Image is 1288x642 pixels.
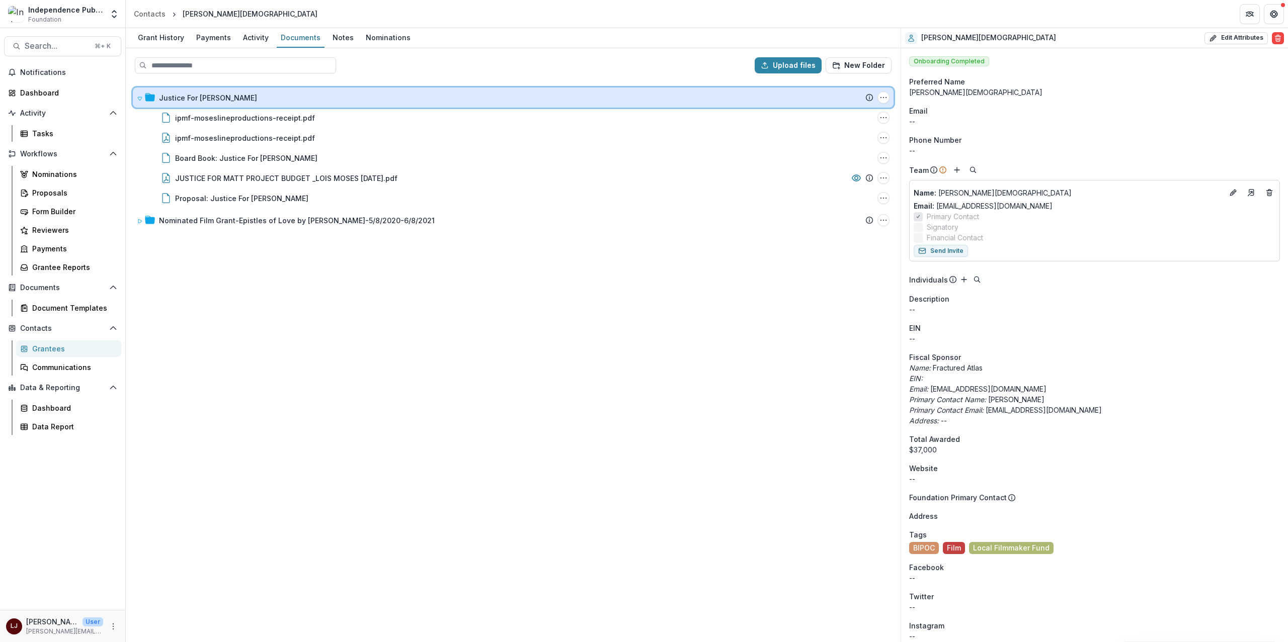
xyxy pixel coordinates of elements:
[914,245,968,257] button: Send Invite
[133,210,894,230] div: Nominated Film Grant-Epistles of Love by [PERSON_NAME]-5/8/2020-6/8/2021Nominated Film Grant-Epis...
[877,172,890,184] button: JUSTICE FOR MATT PROJECT BUDGET _LOIS MOSES 02 28 2025.pdf Options
[133,87,894,208] div: Justice For [PERSON_NAME]Justice For Matt Optionsipmf-moseslineproductions-receipt.pdfipmf-mosesl...
[130,7,170,21] a: Contacts
[909,294,949,304] span: Description
[1264,4,1284,24] button: Get Help
[8,6,24,22] img: Independence Public Media Foundation
[20,284,105,292] span: Documents
[32,128,113,139] div: Tasks
[909,416,939,425] i: Address:
[4,280,121,296] button: Open Documents
[133,148,894,168] div: Board Book: Justice For [PERSON_NAME]Board Book: Justice For Matt Options
[927,222,958,232] span: Signatory
[133,188,894,208] div: Proposal: Justice For [PERSON_NAME]Proposal: Justice For Matt Options
[362,28,415,48] a: Nominations
[909,511,938,521] span: Address
[909,573,1280,583] div: --
[32,225,113,235] div: Reviewers
[4,84,121,101] a: Dashboard
[20,109,105,118] span: Activity
[32,362,113,373] div: Communications
[967,164,979,176] button: Search
[192,28,235,48] a: Payments
[16,300,121,316] a: Document Templates
[32,403,113,413] div: Dashboard
[877,132,890,144] button: ipmf-moseslineproductions-receipt.pdf Options
[239,30,273,45] div: Activity
[909,304,1280,315] p: --
[909,56,989,66] span: Onboarding Completed
[16,185,121,201] a: Proposals
[16,222,121,238] a: Reviewers
[32,243,113,254] div: Payments
[16,166,121,182] a: Nominations
[947,544,961,553] span: Film
[32,262,113,272] div: Grantee Reports
[951,164,963,176] button: Add
[133,108,894,128] div: ipmf-moseslineproductions-receipt.pdfipmf-moseslineproductions-receipt.pdf Options
[175,173,397,184] div: JUSTICE FOR MATT PROJECT BUDGET _LOIS MOSES [DATE].pdf
[909,406,984,414] i: Primary Contact Email:
[107,4,121,24] button: Open entity switcher
[4,64,121,80] button: Notifications
[877,112,890,124] button: ipmf-moseslineproductions-receipt.pdf Options
[1263,187,1275,199] button: Deletes
[32,169,113,179] div: Nominations
[107,620,119,632] button: More
[913,544,935,553] span: BIPOC
[133,168,894,188] div: JUSTICE FOR MATT PROJECT BUDGET _LOIS MOSES [DATE].pdfJUSTICE FOR MATT PROJECT BUDGET _LOIS MOSES...
[1243,185,1259,201] a: Go to contact
[909,374,923,383] i: EIN:
[909,135,961,145] span: Phone Number
[909,463,938,474] span: Website
[277,30,325,45] div: Documents
[175,193,308,204] div: Proposal: Justice For [PERSON_NAME]
[909,602,1280,612] div: --
[239,28,273,48] a: Activity
[1204,32,1268,44] button: Edit Attributes
[16,359,121,376] a: Communications
[175,153,317,163] div: Board Book: Justice For [PERSON_NAME]
[909,145,1280,156] div: --
[4,146,121,162] button: Open Workflows
[133,128,894,148] div: ipmf-moseslineproductions-receipt.pdfipmf-moseslineproductions-receipt.pdf Options
[16,240,121,257] a: Payments
[914,188,1223,198] a: Name: [PERSON_NAME][DEMOGRAPHIC_DATA]
[909,415,1280,426] p: --
[909,631,1280,641] div: --
[16,340,121,357] a: Grantees
[26,616,78,627] p: [PERSON_NAME]
[329,30,358,45] div: Notes
[909,384,1280,394] p: [EMAIL_ADDRESS][DOMAIN_NAME]
[16,400,121,416] a: Dashboard
[755,57,822,73] button: Upload files
[16,259,121,276] a: Grantee Reports
[909,492,1007,503] p: Foundation Primary Contact
[909,529,927,540] span: Tags
[909,474,1280,484] div: --
[909,76,965,87] span: Preferred Name
[4,320,121,336] button: Open Contacts
[192,30,235,45] div: Payments
[914,189,936,197] span: Name :
[16,125,121,142] a: Tasks
[909,165,929,175] p: Team
[909,274,948,285] p: Individuals
[877,152,890,164] button: Board Book: Justice For Matt Options
[28,5,103,15] div: Independence Public Media Foundation
[909,434,960,444] span: Total Awarded
[159,215,435,226] div: Nominated Film Grant-Epistles of Love by [PERSON_NAME]-5/8/2020-6/8/2021
[909,333,1280,344] div: --
[927,211,979,222] span: Primary Contact
[159,93,257,103] div: Justice For [PERSON_NAME]
[20,384,105,392] span: Data & Reporting
[909,87,1280,98] div: [PERSON_NAME][DEMOGRAPHIC_DATA]
[183,9,317,19] div: [PERSON_NAME][DEMOGRAPHIC_DATA]
[20,87,113,98] div: Dashboard
[134,28,188,48] a: Grant History
[1272,32,1284,44] button: Delete
[909,591,934,602] span: Twitter
[971,273,983,286] button: Search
